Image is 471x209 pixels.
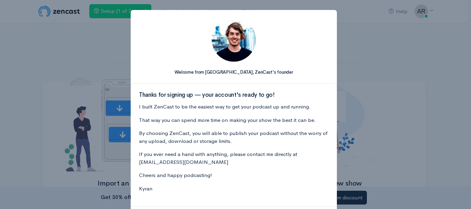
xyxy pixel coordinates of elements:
p: Cheers and happy podcasting! [139,171,329,179]
p: I built ZenCast to be the easiest way to get your podcast up and running. [139,103,329,111]
p: By choosing ZenCast, you will able to publish your podcast without the worry of any upload, downl... [139,129,329,145]
iframe: gist-messenger-bubble-iframe [448,186,464,202]
p: That way you can spend more time on making your show the best it can be. [139,116,329,124]
p: If you ever need a hand with anything, please contact me directly at [EMAIL_ADDRESS][DOMAIN_NAME] [139,150,329,166]
h5: Welcome from [GEOGRAPHIC_DATA], ZenCast's founder [139,70,329,75]
p: Kyran [139,185,329,193]
h3: Thanks for signing up — your account's ready to go! [139,92,329,98]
